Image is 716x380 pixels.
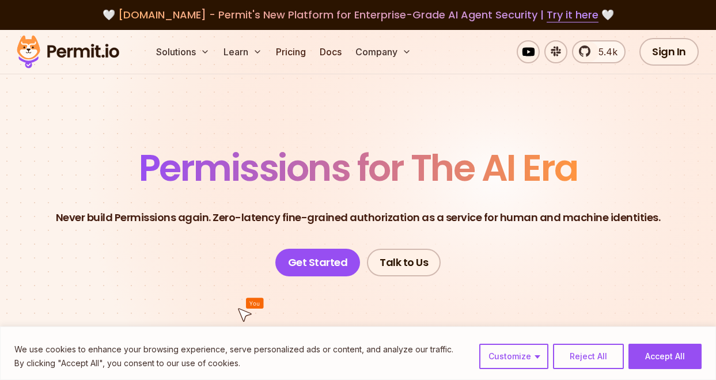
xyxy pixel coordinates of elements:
button: Solutions [151,40,214,63]
button: Accept All [628,344,702,369]
button: Company [351,40,416,63]
a: Try it here [547,7,598,22]
p: Never build Permissions again. Zero-latency fine-grained authorization as a service for human and... [56,210,661,226]
a: Talk to Us [367,249,441,276]
img: Permit logo [12,32,124,71]
span: Permissions for The AI Era [139,142,578,193]
span: 5.4k [592,45,617,59]
a: Sign In [639,38,699,66]
div: 🤍 🤍 [28,7,688,23]
button: Learn [219,40,267,63]
a: Get Started [275,249,361,276]
a: Docs [315,40,346,63]
button: Customize [479,344,548,369]
p: We use cookies to enhance your browsing experience, serve personalized ads or content, and analyz... [14,343,453,356]
a: 5.4k [572,40,626,63]
span: [DOMAIN_NAME] - Permit's New Platform for Enterprise-Grade AI Agent Security | [118,7,598,22]
button: Reject All [553,344,624,369]
a: Pricing [271,40,310,63]
p: By clicking "Accept All", you consent to our use of cookies. [14,356,453,370]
